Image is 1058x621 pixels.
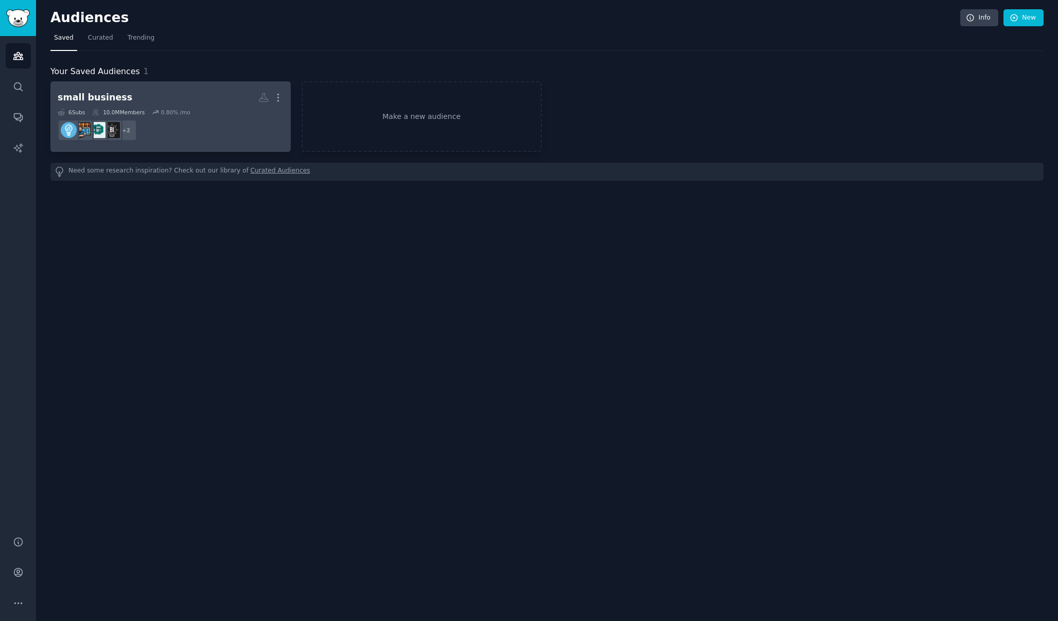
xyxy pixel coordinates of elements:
a: small business6Subs10.0MMembers0.80% /mo+2Business_Ideassmall_business_ideasSmallBusinessOwnersEn... [50,81,291,152]
img: Business_Ideas [104,122,120,138]
img: SmallBusinessOwners [75,122,91,138]
h2: Audiences [50,10,960,26]
a: Curated Audiences [251,166,310,177]
div: + 2 [115,119,137,141]
a: Info [960,9,998,27]
div: 6 Sub s [58,109,85,116]
span: 1 [144,66,149,76]
img: GummySearch logo [6,9,30,27]
a: Make a new audience [302,81,542,152]
span: Your Saved Audiences [50,65,140,78]
div: 0.80 % /mo [161,109,190,116]
div: Need some research inspiration? Check out our library of [50,163,1044,181]
a: Curated [84,30,117,51]
div: small business [58,91,132,104]
img: small_business_ideas [90,122,105,138]
span: Trending [128,33,154,43]
span: Curated [88,33,113,43]
img: Entrepreneur [61,122,77,138]
a: Saved [50,30,77,51]
span: Saved [54,33,74,43]
div: 10.0M Members [92,109,145,116]
a: Trending [124,30,158,51]
a: New [1003,9,1044,27]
